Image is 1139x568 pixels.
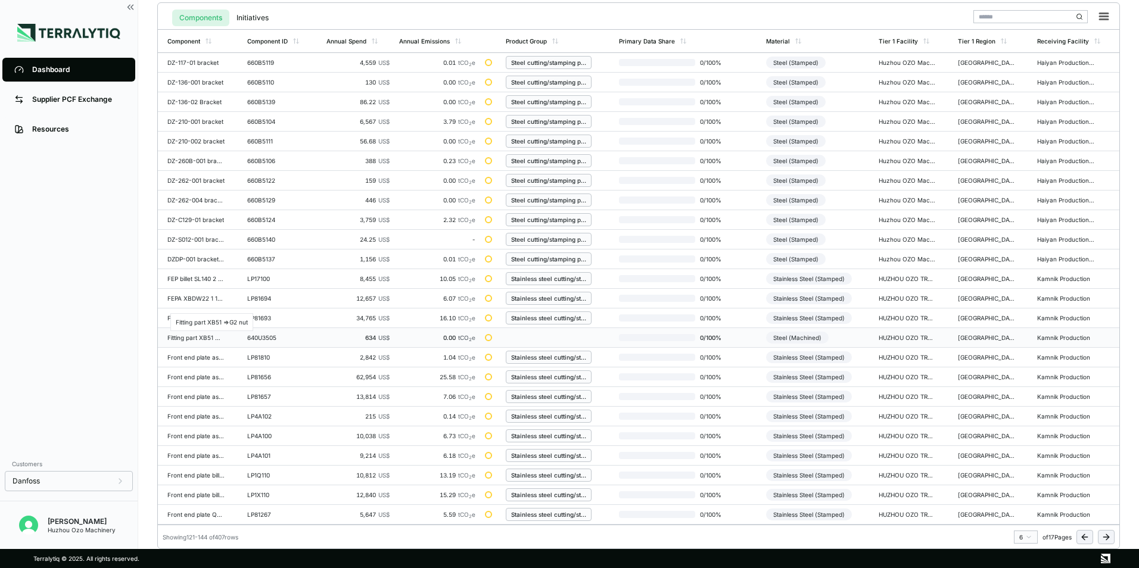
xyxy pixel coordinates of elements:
span: 0 / 100 % [695,314,733,322]
div: HUZHOU OZO TRADE CO., LTD - [GEOGRAPHIC_DATA] [879,373,936,380]
div: Haiyan Production CNRAQ [1037,255,1094,263]
div: Steel cutting/stamping part [511,157,586,164]
span: tCO e [458,452,475,459]
div: Kamnik Production [1037,413,1094,420]
div: Steel cutting/stamping part [511,177,586,184]
div: 660B5104 [247,118,304,125]
div: DZDP-001 bracket gasket [167,255,225,263]
div: LP81656 [247,373,304,380]
span: US$ [378,196,390,204]
div: Stainless steel cutting/stamping part [511,413,586,420]
div: [GEOGRAPHIC_DATA] [958,295,1015,302]
sub: 2 [469,62,472,67]
sub: 2 [469,416,472,421]
div: Stainless steel cutting/stamping part [511,432,586,439]
span: tCO e [458,196,475,204]
div: 86.22 [326,98,390,105]
div: Huzhou OZO Machinery Co., Ltd. - [GEOGRAPHIC_DATA] [879,236,936,243]
sub: 2 [469,258,472,264]
span: US$ [378,452,390,459]
div: [GEOGRAPHIC_DATA] [958,432,1015,439]
span: 0 / 100 % [695,216,733,223]
div: Stainless Steel (Stamped) [766,410,852,422]
span: 0 / 100 % [695,275,733,282]
div: Stainless steel cutting/stamping part [511,354,586,361]
div: [GEOGRAPHIC_DATA] [958,413,1015,420]
div: Kamnik Production [1037,334,1094,341]
span: US$ [378,472,390,479]
div: 6.07 [399,295,475,302]
div: Stainless steel cutting/stamping part [511,314,586,322]
div: Haiyan Production CNRAQ [1037,118,1094,125]
div: Kamnik Production [1037,275,1094,282]
div: 6 [1019,533,1032,541]
div: Front end plate asm DW RC [167,354,225,361]
sub: 2 [469,455,472,460]
div: 660B5110 [247,79,304,86]
span: tCO e [458,79,475,86]
span: 0 / 100 % [695,334,733,341]
div: Stainless Steel (Stamped) [766,391,852,402]
div: 388 [326,157,390,164]
span: US$ [378,236,390,243]
div: Steel (Stamped) [766,76,826,88]
div: Haiyan Production CNRAQ [1037,98,1094,105]
div: Annual Spend [326,38,366,45]
div: 0.00 [399,196,475,204]
div: HUZHOU OZO TRADE CO., LTD - [GEOGRAPHIC_DATA] [879,452,936,459]
div: 159 [326,177,390,184]
div: 660B5124 [247,216,304,223]
div: Kamnik Production [1037,432,1094,439]
div: Huzhou OZO Machinery Co., Ltd. - [GEOGRAPHIC_DATA] [879,157,936,164]
div: Product Group [506,38,547,45]
button: Initiatives [229,10,276,26]
sub: 2 [469,357,472,362]
span: US$ [378,393,390,400]
img: Kevan Liao [19,516,38,535]
div: - [399,236,475,243]
sub: 2 [469,141,472,146]
div: Steel cutting/stamping part [511,98,586,105]
div: Steel cutting/stamping part [511,255,586,263]
div: Fitting part XB51 =>G2 nut [170,313,253,331]
div: [GEOGRAPHIC_DATA] [958,59,1015,66]
div: 634 [326,334,390,341]
span: 0 / 100 % [695,354,733,361]
div: 10.05 [399,275,475,282]
div: 6.73 [399,432,475,439]
div: Huzhou OZO Machinery Co., Ltd. - [GEOGRAPHIC_DATA] [879,196,936,204]
div: [GEOGRAPHIC_DATA] [958,157,1015,164]
span: 0 / 100 % [695,393,733,400]
div: Huzhou OZO Machinery Co., Ltd. - [GEOGRAPHIC_DATA] [879,118,936,125]
div: HUZHOU OZO TRADE CO., LTD - [GEOGRAPHIC_DATA] [879,334,936,341]
sub: 2 [469,121,472,126]
sub: 2 [469,160,472,166]
div: DZ-260B-001 bracket [167,157,225,164]
div: 16.10 [399,314,475,322]
div: Huzhou OZO Machinery Co., Ltd. - [GEOGRAPHIC_DATA] [879,177,936,184]
div: Dashboard [32,65,123,74]
div: HUZHOU OZO TRADE CO., LTD - [GEOGRAPHIC_DATA] [879,393,936,400]
div: LP81657 [247,393,304,400]
div: Haiyan Production CNRAQ [1037,196,1094,204]
sub: 2 [469,199,472,205]
div: Front end plate asm. XB61H 4-hole [167,413,225,420]
sub: 2 [469,278,472,283]
div: 3.79 [399,118,475,125]
sub: 2 [469,298,472,303]
span: 0 / 100 % [695,138,733,145]
div: 0.00 [399,138,475,145]
span: 0 / 100 % [695,59,733,66]
div: Component [167,38,200,45]
div: [GEOGRAPHIC_DATA] [958,452,1015,459]
div: [GEOGRAPHIC_DATA] [958,393,1015,400]
div: 660B5106 [247,157,304,164]
span: US$ [378,354,390,361]
div: 215 [326,413,390,420]
div: Huzhou OZO Machinery Co., Ltd. - [GEOGRAPHIC_DATA] [879,98,936,105]
span: 0 / 100 % [695,196,733,204]
span: US$ [378,59,390,66]
span: US$ [378,157,390,164]
div: Steel (Stamped) [766,57,826,68]
div: Steel (Stamped) [766,174,826,186]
